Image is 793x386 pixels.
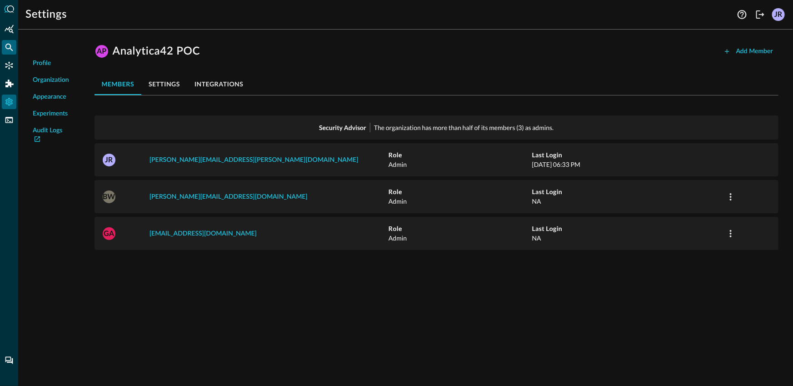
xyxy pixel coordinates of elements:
[95,73,141,95] button: members
[2,40,16,55] div: Federated Search
[389,224,532,233] h5: Role
[389,233,532,243] p: Admin
[113,44,200,59] h1: Analytica42 POC
[753,7,768,22] button: Logout
[25,7,67,22] h1: Settings
[103,227,115,240] div: GA
[319,123,366,132] p: Security Advisor
[2,58,16,73] div: Connectors
[772,8,785,21] div: JR
[532,160,723,169] p: [DATE] 06:33 PM
[141,73,187,95] button: settings
[33,126,69,145] a: Audit Logs
[2,22,16,36] div: Summary Insights
[103,190,115,203] div: BW
[532,224,723,233] h5: Last Login
[150,157,359,163] a: [PERSON_NAME][EMAIL_ADDRESS][PERSON_NAME][DOMAIN_NAME]
[532,150,723,160] h5: Last Login
[103,154,115,166] div: JR
[532,196,723,206] p: NA
[532,187,723,196] h5: Last Login
[2,95,16,109] div: Settings
[33,59,51,68] span: Profile
[735,7,749,22] button: Help
[718,44,778,59] button: Add Member
[150,194,308,200] a: [PERSON_NAME][EMAIL_ADDRESS][DOMAIN_NAME]
[150,231,257,237] a: [EMAIL_ADDRESS][DOMAIN_NAME]
[33,75,69,85] span: Organization
[2,113,16,127] div: FSQL
[532,233,723,243] p: NA
[389,150,532,160] h5: Role
[95,45,108,58] div: AP
[2,353,16,368] div: Chat
[389,196,532,206] p: Admin
[2,76,17,91] div: Addons
[33,109,68,119] span: Experiments
[33,92,66,102] span: Appearance
[374,123,554,132] p: The organization has more than half of its members (3) as admins.
[389,187,532,196] h5: Role
[389,160,532,169] p: Admin
[187,73,251,95] button: integrations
